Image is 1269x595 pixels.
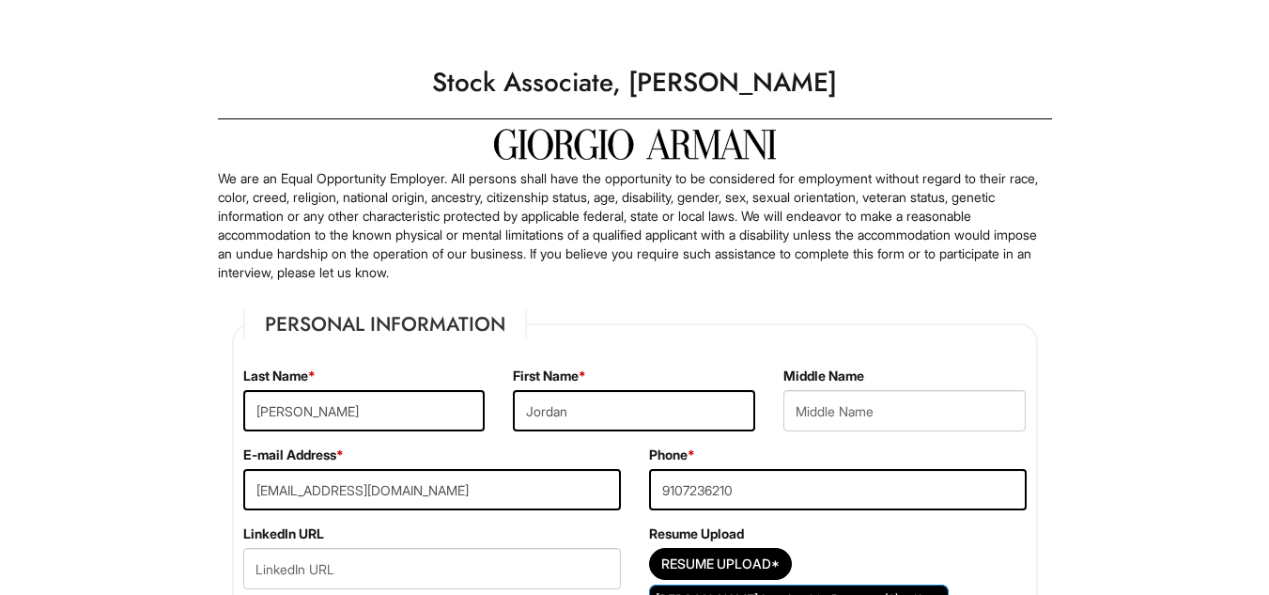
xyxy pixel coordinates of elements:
[649,548,792,580] button: Resume Upload*Resume Upload*
[243,390,486,431] input: Last Name
[243,446,344,464] label: E-mail Address
[649,446,695,464] label: Phone
[513,367,586,385] label: First Name
[783,367,864,385] label: Middle Name
[209,56,1061,109] h1: Stock Associate, [PERSON_NAME]
[783,390,1026,431] input: Middle Name
[649,525,744,543] label: Resume Upload
[513,390,755,431] input: First Name
[243,525,324,543] label: LinkedIn URL
[243,469,621,510] input: E-mail Address
[494,129,776,160] img: Giorgio Armani
[218,169,1052,282] p: We are an Equal Opportunity Employer. All persons shall have the opportunity to be considered for...
[243,310,527,338] legend: Personal Information
[649,469,1027,510] input: Phone
[243,367,316,385] label: Last Name
[243,548,621,589] input: LinkedIn URL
